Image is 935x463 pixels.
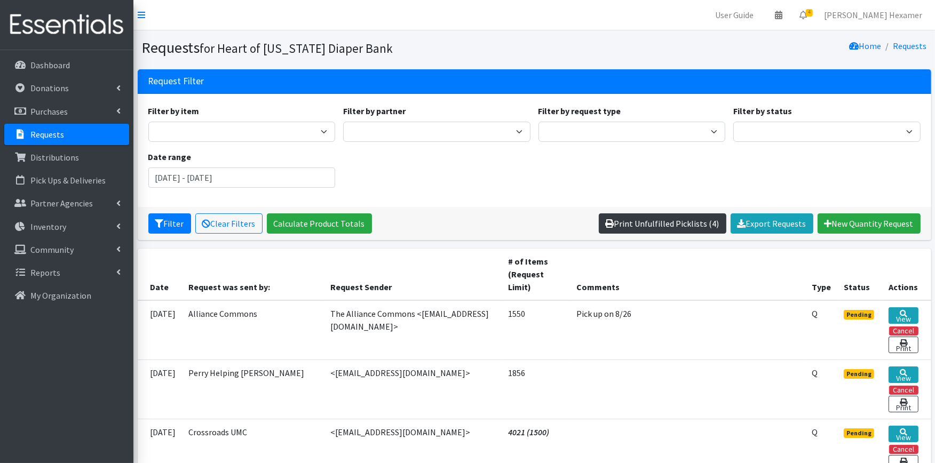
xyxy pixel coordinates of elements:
[4,147,129,168] a: Distributions
[570,249,805,300] th: Comments
[889,396,918,412] a: Print
[889,445,918,454] button: Cancel
[791,4,815,26] a: 4
[812,427,818,437] abbr: Quantity
[4,124,129,145] a: Requests
[850,41,882,51] a: Home
[4,285,129,306] a: My Organization
[882,249,931,300] th: Actions
[4,54,129,76] a: Dashboard
[844,428,874,438] span: Pending
[889,386,918,395] button: Cancel
[844,369,874,379] span: Pending
[502,360,570,419] td: 1856
[731,213,813,234] a: Export Requests
[889,326,918,336] button: Cancel
[148,150,192,163] label: Date range
[138,249,183,300] th: Date
[889,337,918,353] a: Print
[812,368,818,378] abbr: Quantity
[570,300,805,360] td: Pick up on 8/26
[4,262,129,283] a: Reports
[4,193,129,214] a: Partner Agencies
[324,360,502,419] td: <[EMAIL_ADDRESS][DOMAIN_NAME]>
[324,300,502,360] td: The Alliance Commons <[EMAIL_ADDRESS][DOMAIN_NAME]>
[4,101,129,122] a: Purchases
[4,216,129,237] a: Inventory
[195,213,263,234] a: Clear Filters
[30,106,68,117] p: Purchases
[806,9,813,17] span: 4
[502,300,570,360] td: 1550
[324,249,502,300] th: Request Sender
[733,105,792,117] label: Filter by status
[812,308,818,319] abbr: Quantity
[30,175,106,186] p: Pick Ups & Deliveries
[148,76,204,87] h3: Request Filter
[183,249,324,300] th: Request was sent by:
[200,41,393,56] small: for Heart of [US_STATE] Diaper Bank
[138,300,183,360] td: [DATE]
[707,4,762,26] a: User Guide
[889,307,918,324] a: View
[538,105,621,117] label: Filter by request type
[4,239,129,260] a: Community
[818,213,921,234] a: New Quantity Request
[183,300,324,360] td: Alliance Commons
[844,310,874,320] span: Pending
[183,360,324,419] td: Perry Helping [PERSON_NAME]
[30,267,60,278] p: Reports
[889,366,918,383] a: View
[148,105,200,117] label: Filter by item
[30,129,64,140] p: Requests
[4,77,129,99] a: Donations
[837,249,882,300] th: Status
[599,213,726,234] a: Print Unfulfilled Picklists (4)
[893,41,927,51] a: Requests
[148,167,336,188] input: January 1, 2011 - December 31, 2011
[502,249,570,300] th: # of Items (Request Limit)
[30,290,91,301] p: My Organization
[267,213,372,234] a: Calculate Product Totals
[30,221,66,232] p: Inventory
[30,198,93,209] p: Partner Agencies
[343,105,406,117] label: Filter by partner
[805,249,837,300] th: Type
[142,38,530,57] h1: Requests
[4,7,129,43] img: HumanEssentials
[148,213,191,234] button: Filter
[138,360,183,419] td: [DATE]
[30,244,74,255] p: Community
[4,170,129,191] a: Pick Ups & Deliveries
[815,4,931,26] a: [PERSON_NAME] Hexamer
[30,60,70,70] p: Dashboard
[30,83,69,93] p: Donations
[889,426,918,442] a: View
[30,152,79,163] p: Distributions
